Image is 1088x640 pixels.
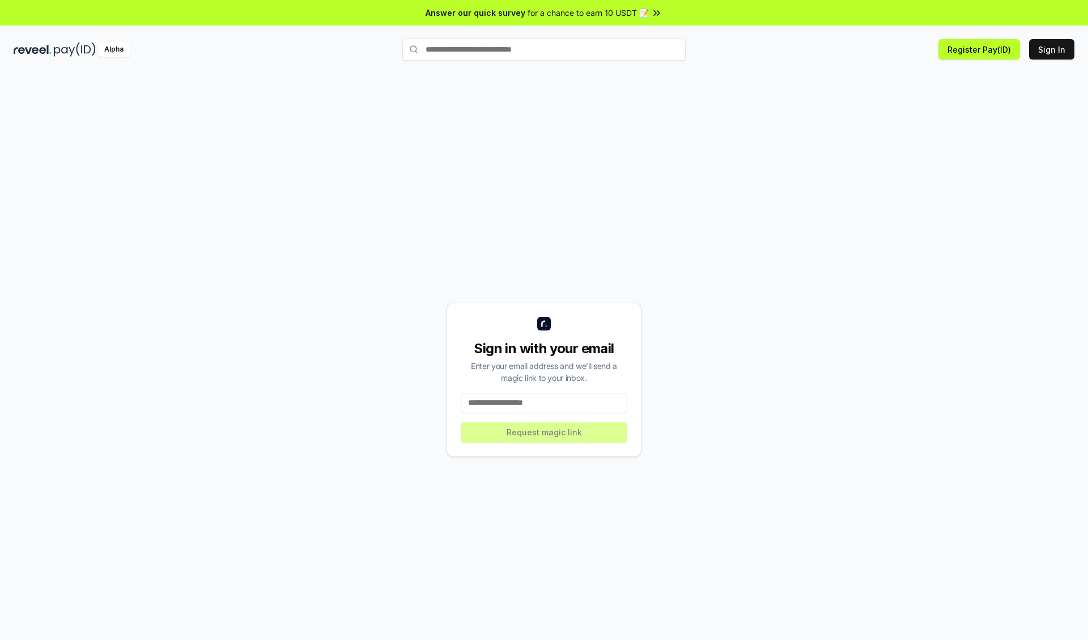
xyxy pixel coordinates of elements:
div: Alpha [98,43,130,57]
div: Sign in with your email [461,340,627,358]
span: Answer our quick survey [426,7,525,19]
button: Sign In [1029,39,1074,60]
img: pay_id [54,43,96,57]
span: for a chance to earn 10 USDT 📝 [528,7,649,19]
div: Enter your email address and we’ll send a magic link to your inbox. [461,360,627,384]
button: Register Pay(ID) [938,39,1020,60]
img: logo_small [537,317,551,330]
img: reveel_dark [14,43,52,57]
